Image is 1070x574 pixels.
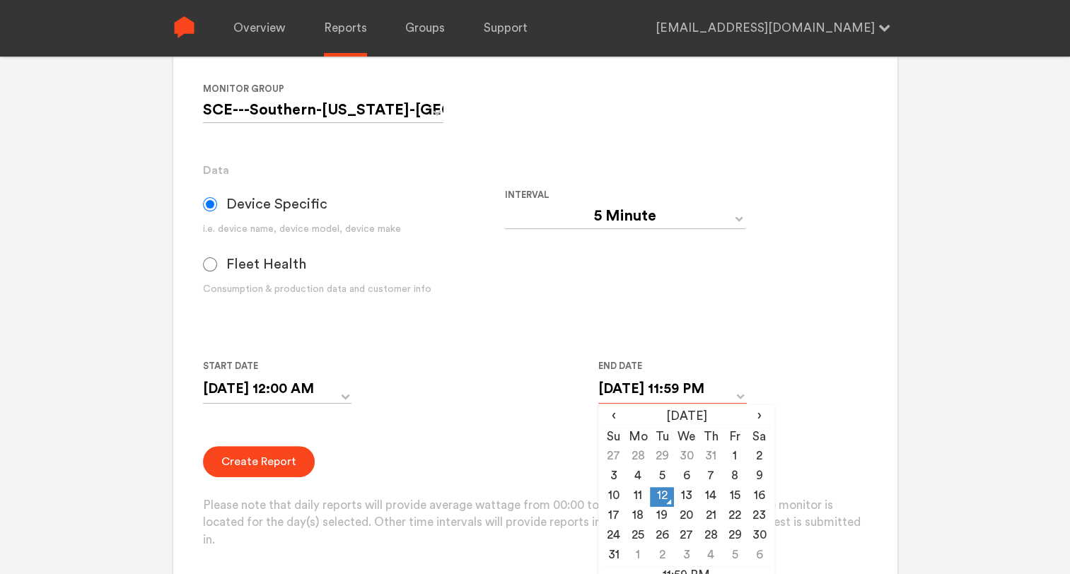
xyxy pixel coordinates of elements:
[203,81,448,98] label: Monitor Group
[723,527,747,546] td: 29
[626,447,650,467] td: 28
[203,497,867,549] p: Please note that daily reports will provide average wattage from 00:00 to 23:59 in the time zone ...
[203,446,315,477] button: Create Report
[699,527,723,546] td: 28
[747,467,771,487] td: 9
[699,467,723,487] td: 7
[747,527,771,546] td: 30
[203,222,505,237] div: i.e. device name, device model, device make
[203,197,217,211] input: Device Specific
[723,507,747,527] td: 22
[650,546,674,566] td: 2
[602,546,626,566] td: 31
[699,428,723,447] th: Th
[203,358,340,375] label: Start Date
[674,546,698,566] td: 3
[626,546,650,566] td: 1
[650,507,674,527] td: 19
[226,256,306,273] span: Fleet Health
[723,428,747,447] th: Fr
[602,447,626,467] td: 27
[650,487,674,507] td: 12
[626,487,650,507] td: 11
[650,467,674,487] td: 5
[203,282,505,297] div: Consumption & production data and customer info
[226,196,327,213] span: Device Specific
[602,487,626,507] td: 10
[674,447,698,467] td: 30
[650,527,674,546] td: 26
[602,527,626,546] td: 24
[602,428,626,447] th: Su
[626,408,747,428] th: [DATE]
[602,408,626,425] span: ‹
[674,507,698,527] td: 20
[747,447,771,467] td: 2
[747,428,771,447] th: Sa
[723,546,747,566] td: 5
[173,16,195,38] img: Sense Logo
[747,487,771,507] td: 16
[674,487,698,507] td: 13
[650,428,674,447] th: Tu
[747,546,771,566] td: 6
[674,428,698,447] th: We
[674,527,698,546] td: 27
[723,467,747,487] td: 8
[626,507,650,527] td: 18
[723,447,747,467] td: 1
[203,162,867,179] h3: Data
[699,507,723,527] td: 21
[203,257,217,271] input: Fleet Health
[747,507,771,527] td: 23
[626,467,650,487] td: 4
[699,546,723,566] td: 4
[699,447,723,467] td: 31
[674,467,698,487] td: 6
[699,487,723,507] td: 14
[602,467,626,487] td: 3
[505,187,796,204] label: Interval
[626,428,650,447] th: Mo
[747,408,771,425] span: ›
[626,527,650,546] td: 25
[598,358,735,375] label: End Date
[723,487,747,507] td: 15
[602,507,626,527] td: 17
[650,447,674,467] td: 29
